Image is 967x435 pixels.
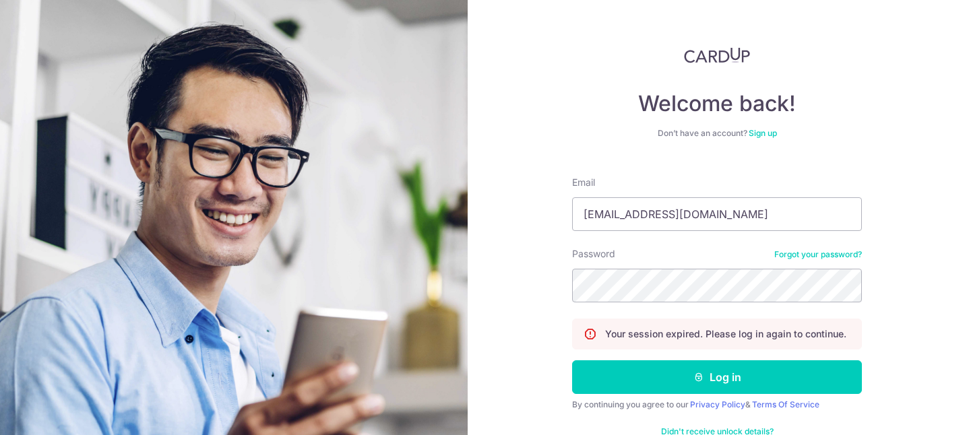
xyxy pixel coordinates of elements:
[605,327,846,341] p: Your session expired. Please log in again to continue.
[572,399,862,410] div: By continuing you agree to our &
[572,197,862,231] input: Enter your Email
[572,360,862,394] button: Log in
[572,128,862,139] div: Don’t have an account?
[690,399,745,409] a: Privacy Policy
[749,128,777,138] a: Sign up
[752,399,819,409] a: Terms Of Service
[572,90,862,117] h4: Welcome back!
[774,249,862,260] a: Forgot your password?
[684,47,750,63] img: CardUp Logo
[572,176,595,189] label: Email
[572,247,615,261] label: Password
